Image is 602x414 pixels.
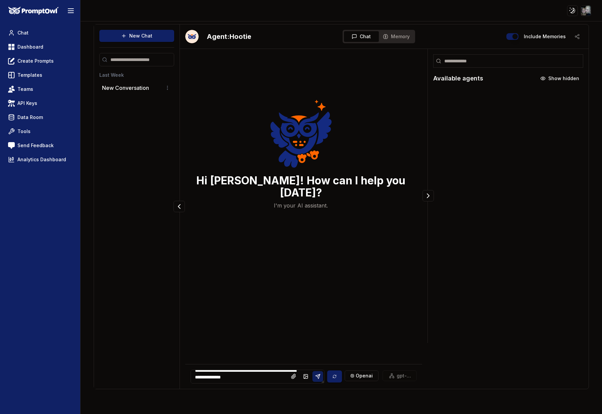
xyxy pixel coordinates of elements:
span: Templates [17,72,42,78]
a: Teams [5,83,75,95]
button: Talk with Hootie [185,30,199,43]
a: Send Feedback [5,139,75,152]
img: Bot [185,30,199,43]
span: Create Prompts [17,58,54,64]
span: Show hidden [548,75,579,82]
img: feedback [8,142,15,149]
h2: Available agents [433,74,483,83]
span: Dashboard [17,44,43,50]
span: API Keys [17,100,37,107]
a: Create Prompts [5,55,75,67]
label: Include memories in the messages below [524,34,566,39]
h3: Last Week [99,72,174,78]
button: Sync model selection with the edit page [327,370,342,382]
button: Collapse panel [422,190,434,201]
button: Collapse panel [173,201,185,212]
span: Chat [17,29,29,36]
a: Dashboard [5,41,75,53]
img: ACg8ocJzXBT5bfYn9yTQAAw9iflyOCY4UdrmijBPrsXaVO4qUzV8ytqS=s96-c [581,6,591,15]
a: Tools [5,125,75,137]
p: I'm your AI assistant. [274,201,328,210]
a: Templates [5,69,75,81]
span: openai [356,372,373,379]
span: Data Room [17,114,43,121]
span: Send Feedback [17,142,54,149]
button: Conversation options [163,84,171,92]
button: Show hidden [536,73,583,84]
img: PromptOwl [8,7,59,15]
img: Welcome Owl [270,98,332,169]
a: Data Room [5,111,75,123]
button: openai [345,370,379,381]
button: Include memories in the messages below [506,33,518,40]
a: Chat [5,27,75,39]
a: Analytics Dashboard [5,154,75,166]
span: Memory [391,33,410,40]
h2: Hootie [207,32,251,41]
a: API Keys [5,97,75,109]
span: Analytics Dashboard [17,156,66,163]
span: Chat [360,33,371,40]
p: New Conversation [102,84,149,92]
button: New Chat [99,30,174,42]
span: Teams [17,86,33,93]
h3: Hi [PERSON_NAME]! How can I help you [DATE]? [185,175,417,199]
span: Tools [17,128,31,135]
